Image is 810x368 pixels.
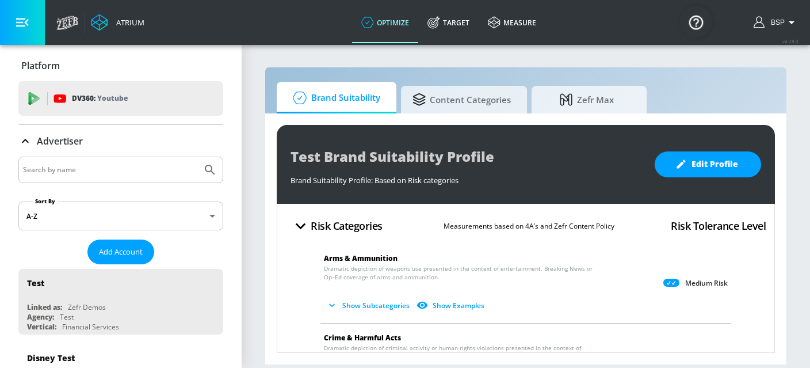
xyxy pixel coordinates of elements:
[655,151,761,177] button: Edit Profile
[18,125,223,157] div: Advertiser
[18,269,223,335] div: TestLinked as:Zefr DemosAgency:TestVertical:Financial Services
[671,218,766,234] h4: Risk Tolerance Level
[18,202,223,230] div: A-Z
[412,86,511,113] span: Content Categories
[97,92,128,104] p: Youtube
[288,84,380,112] span: Brand Suitability
[87,240,154,264] button: Add Account
[324,333,401,343] span: Crime & Harmful Acts
[685,279,728,288] p: Medium Risk
[27,302,62,312] div: Linked as:
[91,14,144,31] a: Atrium
[291,169,643,185] div: Brand Suitability Profile: Based on Risk categories
[543,86,631,113] span: Zefr Max
[27,352,75,363] div: Disney Test
[444,220,614,232] p: Measurements based on 4A’s and Zefr Content Policy
[766,18,785,26] span: login as: bsp_linking@zefr.com
[324,296,414,315] button: Show Subcategories
[286,213,387,240] button: Risk Categories
[324,264,594,282] span: Dramatic depiction of weapons use presented in the context of entertainment. Breaking News or Op–...
[99,245,143,259] span: Add Account
[60,312,74,322] div: Test
[311,218,383,234] h4: Risk Categories
[33,198,58,205] label: Sort By
[72,92,128,105] p: DV360:
[27,312,54,322] div: Agency:
[21,59,60,72] p: Platform
[678,157,738,172] span: Edit Profile
[18,81,223,116] div: DV360: Youtube
[414,296,489,315] button: Show Examples
[27,322,56,332] div: Vertical:
[37,135,83,147] p: Advertiser
[782,38,798,44] span: v 4.28.0
[754,16,798,29] button: BSP
[352,2,418,43] a: optimize
[112,17,144,28] div: Atrium
[680,6,712,38] button: Open Resource Center
[324,344,594,361] span: Dramatic depiction of criminal activity or human rights violations presented in the context of en...
[23,162,197,177] input: Search by name
[418,2,479,43] a: Target
[324,253,398,263] span: Arms & Ammunition
[27,278,44,289] div: Test
[18,50,223,82] div: Platform
[68,302,106,312] div: Zefr Demos
[479,2,545,43] a: measure
[62,322,119,332] div: Financial Services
